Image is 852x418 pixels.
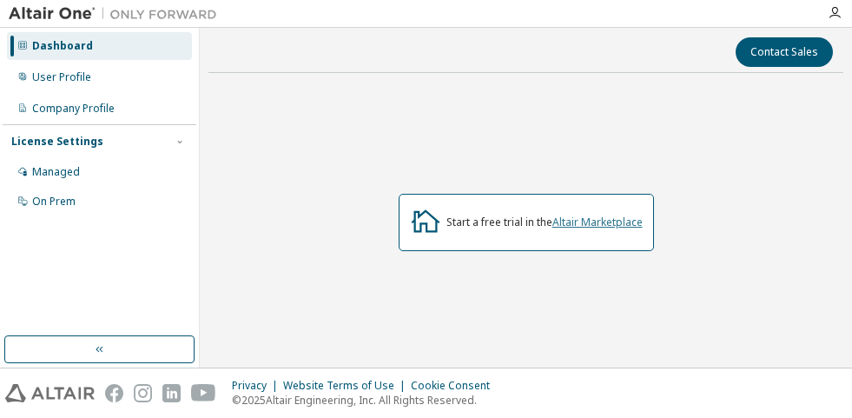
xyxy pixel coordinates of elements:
[283,379,411,393] div: Website Terms of Use
[11,135,103,149] div: License Settings
[9,5,226,23] img: Altair One
[105,384,123,402] img: facebook.svg
[232,393,500,408] p: © 2025 Altair Engineering, Inc. All Rights Reserved.
[162,384,181,402] img: linkedin.svg
[32,165,80,179] div: Managed
[232,379,283,393] div: Privacy
[736,37,833,67] button: Contact Sales
[411,379,500,393] div: Cookie Consent
[32,39,93,53] div: Dashboard
[191,384,216,402] img: youtube.svg
[134,384,152,402] img: instagram.svg
[32,195,76,209] div: On Prem
[5,384,95,402] img: altair_logo.svg
[446,216,643,229] div: Start a free trial in the
[552,215,643,229] a: Altair Marketplace
[32,102,115,116] div: Company Profile
[32,70,91,84] div: User Profile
